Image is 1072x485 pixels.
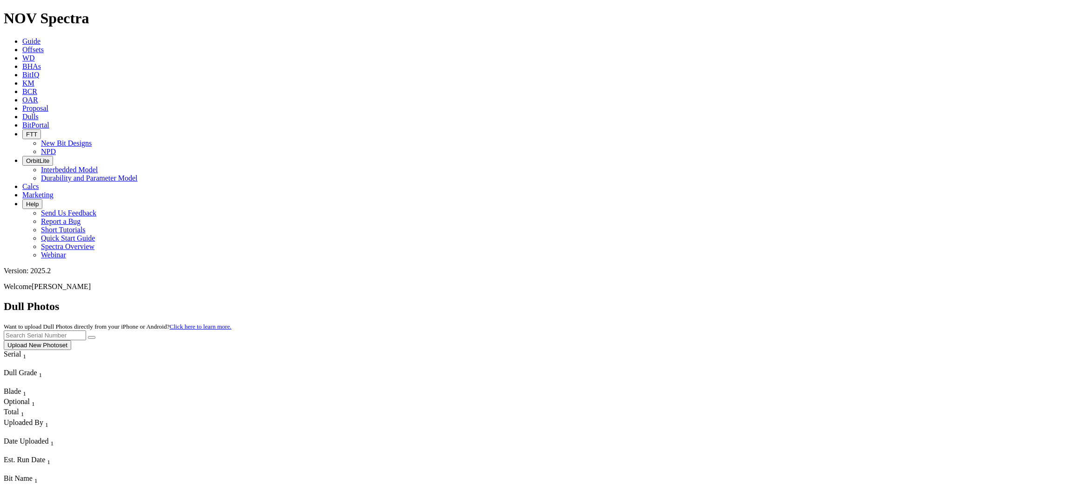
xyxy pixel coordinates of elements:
[32,400,35,407] sub: 1
[4,397,36,408] div: Optional Sort None
[4,267,1068,275] div: Version: 2025.2
[4,408,36,418] div: Sort None
[4,330,86,340] input: Search Serial Number
[4,300,1068,313] h2: Dull Photos
[45,418,48,426] span: Sort None
[4,456,69,474] div: Sort None
[34,474,38,482] span: Sort None
[41,242,94,250] a: Spectra Overview
[4,408,19,416] span: Total
[4,350,21,358] span: Serial
[22,129,41,139] button: FTT
[4,474,127,485] div: Bit Name Sort None
[4,360,43,369] div: Column Menu
[21,411,24,418] sub: 1
[32,283,91,290] span: [PERSON_NAME]
[4,437,74,456] div: Sort None
[22,191,54,199] a: Marketing
[22,71,39,79] a: BitIQ
[22,96,38,104] a: OAR
[41,226,86,234] a: Short Tutorials
[4,369,37,377] span: Dull Grade
[41,148,56,155] a: NPD
[23,350,26,358] span: Sort None
[41,174,138,182] a: Durability and Parameter Model
[4,437,48,445] span: Date Uploaded
[4,397,36,408] div: Sort None
[4,418,127,437] div: Sort None
[4,429,127,437] div: Column Menu
[4,387,36,397] div: Blade Sort None
[32,397,35,405] span: Sort None
[41,166,98,174] a: Interbedded Model
[23,387,26,395] span: Sort None
[4,474,33,482] span: Bit Name
[22,62,41,70] a: BHAs
[22,37,40,45] a: Guide
[41,217,80,225] a: Report a Bug
[22,113,39,121] a: Dulls
[41,209,96,217] a: Send Us Feedback
[4,283,1068,291] p: Welcome
[41,251,66,259] a: Webinar
[22,54,35,62] a: WD
[41,234,95,242] a: Quick Start Guide
[4,387,21,395] span: Blade
[26,157,49,164] span: OrbitLite
[47,456,50,464] span: Sort None
[22,88,37,95] a: BCR
[4,350,43,369] div: Sort None
[26,131,37,138] span: FTT
[39,371,42,378] sub: 1
[50,437,54,445] span: Sort None
[22,199,42,209] button: Help
[4,397,30,405] span: Optional
[4,466,69,474] div: Column Menu
[45,421,48,428] sub: 1
[41,139,92,147] a: New Bit Designs
[4,340,71,350] button: Upload New Photoset
[21,408,24,416] span: Sort None
[22,121,49,129] a: BitPortal
[22,46,44,54] a: Offsets
[50,440,54,447] sub: 1
[4,369,69,379] div: Dull Grade Sort None
[4,323,231,330] small: Want to upload Dull Photos directly from your iPhone or Android?
[4,456,45,464] span: Est. Run Date
[4,437,74,447] div: Date Uploaded Sort None
[23,390,26,397] sub: 1
[4,369,69,387] div: Sort None
[4,350,43,360] div: Serial Sort None
[170,323,232,330] a: Click here to learn more.
[4,379,69,387] div: Column Menu
[34,477,38,484] sub: 1
[22,104,48,112] a: Proposal
[47,458,50,465] sub: 1
[23,353,26,360] sub: 1
[26,201,39,208] span: Help
[4,408,36,418] div: Total Sort None
[39,369,42,377] span: Sort None
[22,156,53,166] button: OrbitLite
[4,418,43,426] span: Uploaded By
[4,10,1068,27] h1: NOV Spectra
[22,182,39,190] a: Calcs
[4,387,36,397] div: Sort None
[4,418,127,429] div: Uploaded By Sort None
[4,447,74,456] div: Column Menu
[4,456,69,466] div: Est. Run Date Sort None
[22,79,34,87] a: KM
